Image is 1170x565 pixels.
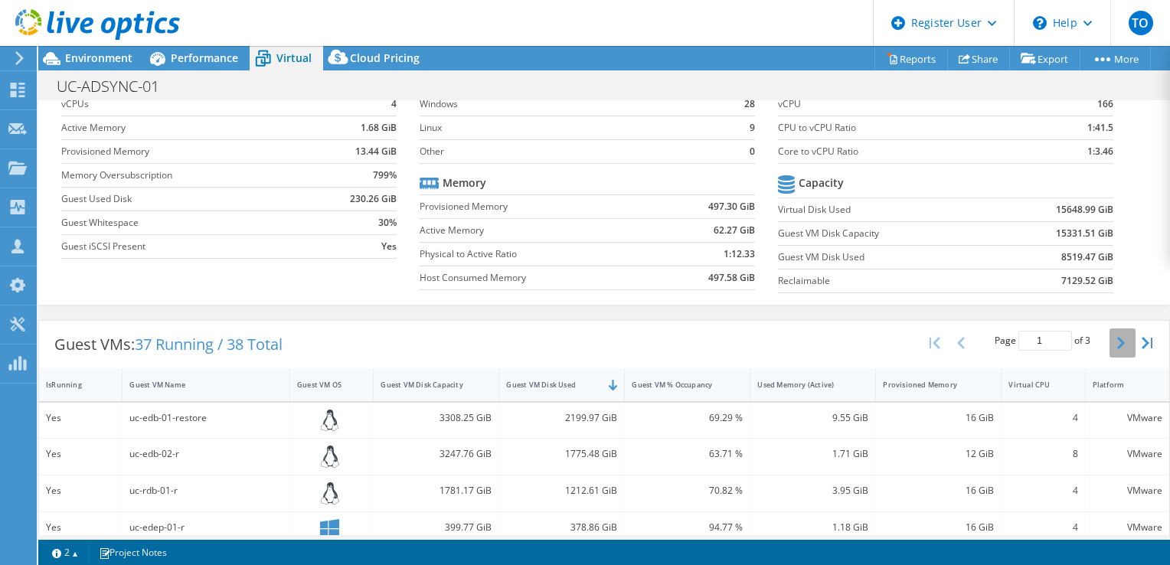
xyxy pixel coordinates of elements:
label: Virtual Disk Used [778,202,998,217]
b: 0 [750,144,755,159]
div: 3247.76 GiB [381,446,492,462]
div: uc-rdb-01-r [129,482,283,499]
span: TO [1129,11,1153,35]
div: 378.86 GiB [506,519,617,536]
div: 9.55 GiB [757,410,868,426]
div: 1775.48 GiB [506,446,617,462]
span: 37 Running / 38 Total [135,334,283,354]
div: 1212.61 GiB [506,482,617,499]
div: uc-edep-01-r [129,519,283,536]
b: 4 [391,96,397,112]
div: Guest VM % Occupancy [632,380,724,390]
div: Platform [1093,380,1144,390]
div: 3.95 GiB [757,482,868,499]
div: 94.77 % [632,519,743,536]
b: 28 [744,96,755,112]
div: 3308.25 GiB [381,410,492,426]
div: 12 GiB [883,446,994,462]
div: VMware [1093,446,1162,462]
div: 4 [1008,519,1077,536]
div: 69.29 % [632,410,743,426]
span: Page of [995,331,1090,351]
label: Guest iSCSI Present [61,239,316,254]
label: Guest Whitespace [61,215,316,230]
a: Project Notes [88,543,178,562]
span: Virtual [276,51,312,65]
div: Virtual CPU [1008,380,1059,390]
div: 399.77 GiB [381,519,492,536]
b: Yes [381,239,397,254]
input: jump to page [1018,331,1072,351]
b: 1:3.46 [1087,144,1113,159]
span: 3 [1085,334,1090,347]
label: Guest VM Disk Capacity [778,226,998,241]
div: IsRunning [46,380,96,390]
div: 16 GiB [883,410,994,426]
b: 166 [1097,96,1113,112]
div: 70.82 % [632,482,743,499]
div: Provisioned Memory [883,380,976,390]
b: 30% [378,215,397,230]
label: Active Memory [420,223,658,238]
a: Share [947,47,1010,70]
label: Guest Used Disk [61,191,316,207]
div: 1781.17 GiB [381,482,492,499]
b: 497.30 GiB [708,199,755,214]
b: 497.58 GiB [708,270,755,286]
label: Core to vCPU Ratio [778,144,1037,159]
b: Memory [443,175,486,191]
div: 8 [1008,446,1077,462]
div: Yes [46,446,115,462]
label: vCPU [778,96,1037,112]
label: Physical to Active Ratio [420,247,658,262]
div: 1.71 GiB [757,446,868,462]
label: Windows [420,96,724,112]
span: Environment [65,51,132,65]
div: VMware [1093,519,1162,536]
b: 15648.99 GiB [1056,202,1113,217]
a: Reports [874,47,948,70]
div: uc-edb-01-restore [129,410,283,426]
div: VMware [1093,410,1162,426]
div: Yes [46,482,115,499]
a: More [1080,47,1151,70]
div: Guest VMs: [39,321,298,368]
div: 16 GiB [883,482,994,499]
span: Performance [171,51,238,65]
div: 4 [1008,410,1077,426]
b: 7129.52 GiB [1061,273,1113,289]
b: 1.68 GiB [361,120,397,136]
b: Capacity [799,175,844,191]
div: Yes [46,410,115,426]
div: Used Memory (Active) [757,380,850,390]
div: 2199.97 GiB [506,410,617,426]
label: Host Consumed Memory [420,270,658,286]
div: Guest VM Disk Capacity [381,380,473,390]
b: 1:41.5 [1087,120,1113,136]
label: Provisioned Memory [420,199,658,214]
svg: \n [1033,16,1047,30]
b: 9 [750,120,755,136]
div: 1.18 GiB [757,519,868,536]
div: Guest VM Disk Used [506,380,599,390]
div: Guest VM OS [297,380,348,390]
b: 1:12.33 [724,247,755,262]
div: 63.71 % [632,446,743,462]
div: 16 GiB [883,519,994,536]
label: Provisioned Memory [61,144,316,159]
div: Guest VM Name [129,380,264,390]
label: CPU to vCPU Ratio [778,120,1037,136]
label: Active Memory [61,120,316,136]
b: 8519.47 GiB [1061,250,1113,265]
label: Other [420,144,724,159]
b: 230.26 GiB [350,191,397,207]
a: Export [1009,47,1080,70]
b: 15331.51 GiB [1056,226,1113,241]
span: Cloud Pricing [350,51,420,65]
div: uc-edb-02-r [129,446,283,462]
label: Reclaimable [778,273,998,289]
b: 13.44 GiB [355,144,397,159]
b: 62.27 GiB [714,223,755,238]
div: VMware [1093,482,1162,499]
label: Guest VM Disk Used [778,250,998,265]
